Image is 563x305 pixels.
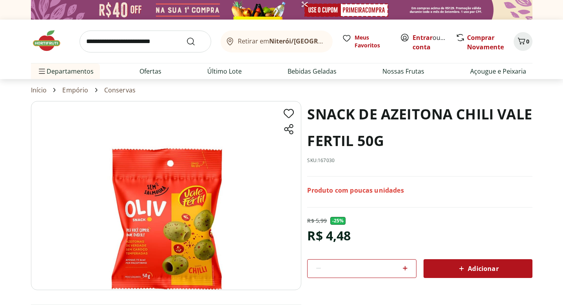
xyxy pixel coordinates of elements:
b: Niterói/[GEOGRAPHIC_DATA] [269,37,358,45]
button: Submit Search [186,37,205,46]
a: Açougue e Peixaria [470,67,526,76]
a: Conservas [104,87,136,94]
span: Adicionar [457,264,498,273]
a: Entrar [413,33,433,42]
p: R$ 5,99 [307,217,327,225]
a: Bebidas Geladas [288,67,337,76]
span: 0 [526,38,529,45]
span: ou [413,33,447,52]
p: Produto com poucas unidades [307,186,404,195]
button: Adicionar [424,259,532,278]
button: Retirar emNiterói/[GEOGRAPHIC_DATA] [221,31,333,52]
img: Snack de Azeitona Chili Vale Fértil 50g [31,101,301,290]
input: search [80,31,211,52]
a: Criar conta [413,33,456,51]
a: Nossas Frutas [382,67,424,76]
span: Retirar em [238,38,324,45]
a: Comprar Novamente [467,33,504,51]
span: Meus Favoritos [355,34,391,49]
span: - 25 % [330,217,346,225]
h1: SNACK DE AZEITONA CHILI VALE FERTIL 50G [307,101,532,154]
img: Hortifruti [31,29,70,52]
a: Ofertas [139,67,161,76]
a: Início [31,87,47,94]
button: Menu [37,62,47,81]
button: Carrinho [514,32,532,51]
a: Meus Favoritos [342,34,391,49]
span: Departamentos [37,62,94,81]
a: Empório [62,87,88,94]
p: SKU: 167030 [307,157,335,164]
a: Último Lote [207,67,242,76]
div: R$ 4,48 [307,225,351,247]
